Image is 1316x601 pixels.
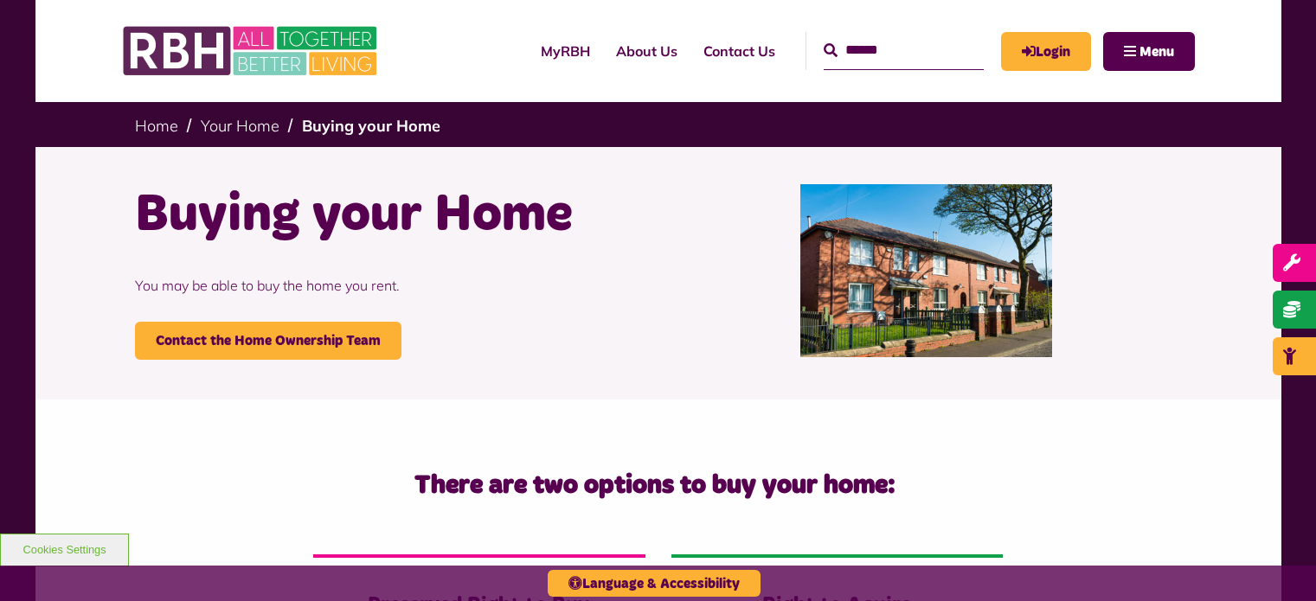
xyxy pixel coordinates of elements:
a: Your Home [201,116,279,136]
a: Contact Us [690,28,788,74]
a: Contact the Home Ownership Team [135,322,401,360]
a: Home [135,116,178,136]
button: Navigation [1103,32,1195,71]
button: Language & Accessibility [548,570,761,597]
a: Buying your Home [302,116,440,136]
h1: Buying your Home [135,182,645,249]
img: RBH [122,17,382,85]
img: Belton Avenue [800,184,1053,357]
strong: There are two options to buy your home: [414,472,896,498]
span: Menu [1139,45,1174,59]
a: MyRBH [1001,32,1091,71]
iframe: Netcall Web Assistant for live chat [1238,523,1316,601]
p: You may be able to buy the home you rent. [135,249,645,322]
a: MyRBH [528,28,603,74]
a: About Us [603,28,690,74]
